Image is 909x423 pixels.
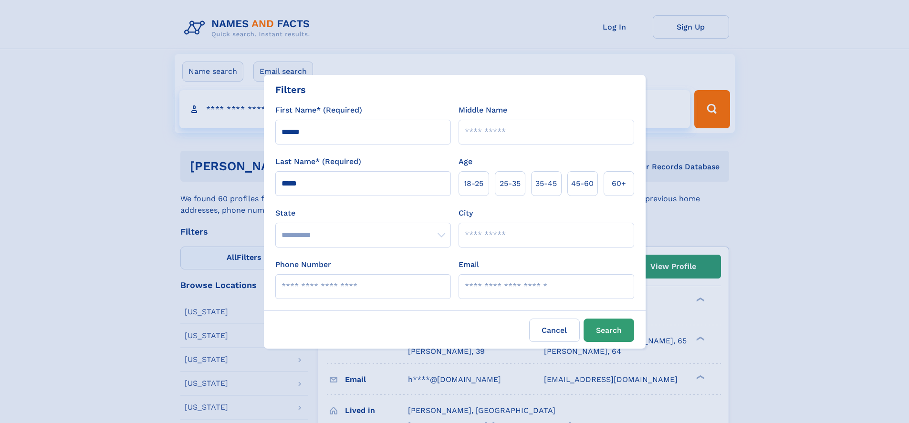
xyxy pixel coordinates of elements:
[464,178,483,189] span: 18‑25
[612,178,626,189] span: 60+
[275,259,331,270] label: Phone Number
[459,207,473,219] label: City
[459,104,507,116] label: Middle Name
[275,207,451,219] label: State
[275,104,362,116] label: First Name* (Required)
[500,178,521,189] span: 25‑35
[529,319,580,342] label: Cancel
[275,156,361,167] label: Last Name* (Required)
[459,156,472,167] label: Age
[459,259,479,270] label: Email
[275,83,306,97] div: Filters
[584,319,634,342] button: Search
[535,178,557,189] span: 35‑45
[571,178,594,189] span: 45‑60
